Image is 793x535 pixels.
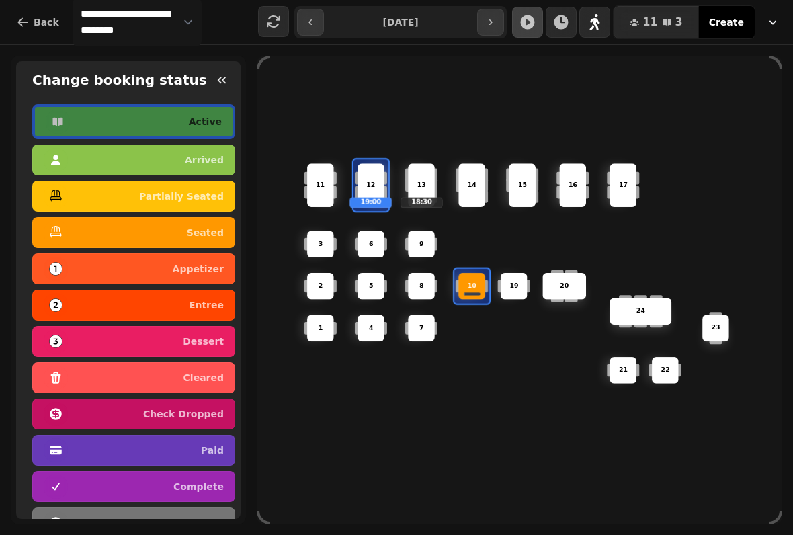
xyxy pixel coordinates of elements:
[172,518,224,528] p: cancelled
[185,155,224,165] p: arrived
[319,282,323,291] p: 2
[189,117,222,126] p: active
[189,300,224,310] p: entree
[173,482,224,491] p: complete
[419,282,424,291] p: 8
[369,240,374,249] p: 6
[32,181,235,212] button: partially seated
[560,282,569,291] p: 20
[351,198,391,207] p: 19:00
[614,6,698,38] button: 113
[369,324,374,333] p: 4
[32,104,235,139] button: active
[675,17,683,28] span: 3
[139,192,224,201] p: partially seated
[32,435,235,466] button: paid
[366,181,375,190] p: 12
[32,253,235,284] button: appetizer
[369,282,374,291] p: 5
[32,399,235,429] button: check dropped
[619,181,628,190] p: 17
[468,181,476,190] p: 14
[518,181,527,190] p: 15
[711,324,720,333] p: 23
[642,17,657,28] span: 11
[419,324,424,333] p: 7
[319,240,323,249] p: 3
[173,264,224,274] p: appetizer
[32,145,235,175] button: arrived
[34,17,59,27] span: Back
[316,181,325,190] p: 11
[32,217,235,248] button: seated
[187,228,224,237] p: seated
[143,409,224,419] p: check dropped
[709,17,744,27] span: Create
[468,282,476,291] p: 10
[419,240,424,249] p: 9
[32,290,235,321] button: entree
[619,366,628,375] p: 21
[32,326,235,357] button: dessert
[636,307,645,317] p: 24
[27,71,207,89] h2: Change booking status
[509,282,518,291] p: 19
[401,198,442,207] p: 18:30
[183,373,224,382] p: cleared
[32,362,235,393] button: cleared
[417,181,425,190] p: 13
[201,446,224,455] p: paid
[698,6,755,38] button: Create
[569,181,577,190] p: 16
[661,366,669,375] p: 22
[183,337,224,346] p: dessert
[32,471,235,502] button: complete
[319,324,323,333] p: 1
